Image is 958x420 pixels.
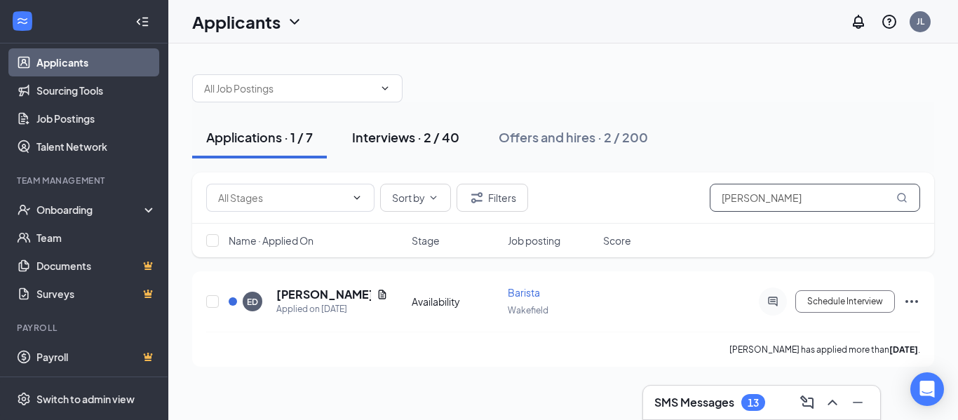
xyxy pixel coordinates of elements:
[286,13,303,30] svg: ChevronDown
[849,394,866,411] svg: Minimize
[508,286,540,299] span: Barista
[824,394,841,411] svg: ChevronUp
[206,128,313,146] div: Applications · 1 / 7
[17,392,31,406] svg: Settings
[748,397,759,409] div: 13
[654,395,734,410] h3: SMS Messages
[917,15,924,27] div: JL
[276,287,371,302] h5: [PERSON_NAME]
[799,394,816,411] svg: ComposeMessage
[36,343,156,371] a: PayrollCrown
[508,305,548,316] span: Wakefield
[36,203,144,217] div: Onboarding
[910,372,944,406] div: Open Intercom Messenger
[428,192,439,203] svg: ChevronDown
[499,128,648,146] div: Offers and hires · 2 / 200
[17,175,154,187] div: Team Management
[247,296,258,308] div: ED
[36,392,135,406] div: Switch to admin view
[764,296,781,307] svg: ActiveChat
[204,81,374,96] input: All Job Postings
[17,322,154,334] div: Payroll
[603,233,631,248] span: Score
[192,10,281,34] h1: Applicants
[380,184,451,212] button: Sort byChevronDown
[795,290,895,313] button: Schedule Interview
[903,293,920,310] svg: Ellipses
[881,13,898,30] svg: QuestionInfo
[821,391,844,414] button: ChevronUp
[377,289,388,300] svg: Document
[508,233,560,248] span: Job posting
[412,233,440,248] span: Stage
[379,83,391,94] svg: ChevronDown
[36,133,156,161] a: Talent Network
[36,252,156,280] a: DocumentsCrown
[392,193,425,203] span: Sort by
[796,391,818,414] button: ComposeMessage
[457,184,528,212] button: Filter Filters
[36,76,156,104] a: Sourcing Tools
[36,224,156,252] a: Team
[846,391,869,414] button: Minimize
[896,192,908,203] svg: MagnifyingGlass
[850,13,867,30] svg: Notifications
[351,192,363,203] svg: ChevronDown
[135,15,149,29] svg: Collapse
[710,184,920,212] input: Search in applications
[889,344,918,355] b: [DATE]
[218,190,346,205] input: All Stages
[468,189,485,206] svg: Filter
[352,128,459,146] div: Interviews · 2 / 40
[15,14,29,28] svg: WorkstreamLogo
[17,203,31,217] svg: UserCheck
[36,104,156,133] a: Job Postings
[276,302,388,316] div: Applied on [DATE]
[412,294,499,309] div: Availability
[729,344,920,355] p: [PERSON_NAME] has applied more than .
[36,48,156,76] a: Applicants
[36,280,156,308] a: SurveysCrown
[229,233,313,248] span: Name · Applied On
